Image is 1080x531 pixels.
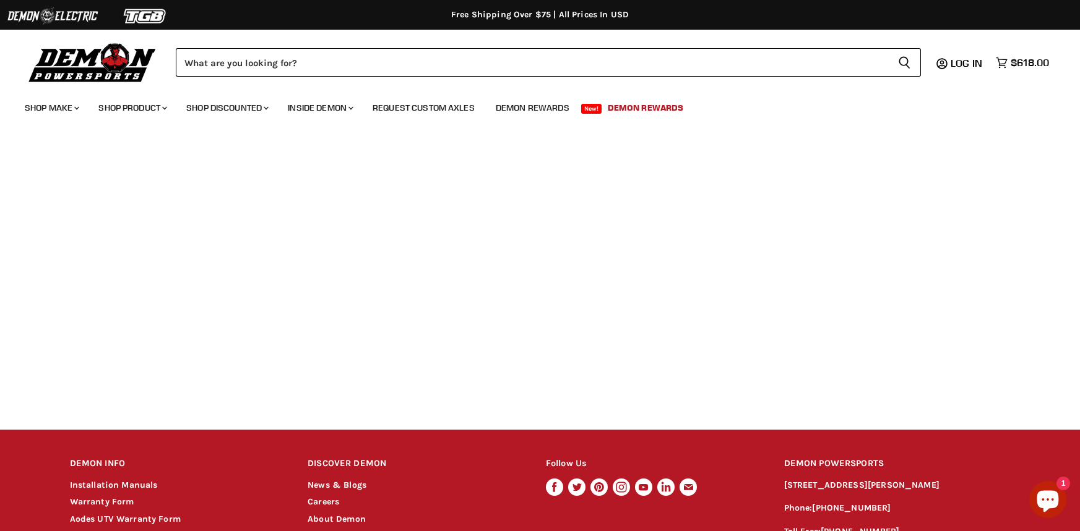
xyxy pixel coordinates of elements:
a: About Demon [308,514,366,524]
a: Shop Product [89,95,175,121]
h2: Follow Us [546,449,761,478]
a: [PHONE_NUMBER] [812,503,891,513]
input: Search [176,48,888,77]
img: Demon Powersports [25,40,160,84]
a: Log in [945,57,990,69]
a: Shop Make [15,95,87,121]
a: $618.00 [990,54,1055,72]
a: Shop Discounted [177,95,276,121]
img: TGB Logo 2 [99,4,192,28]
form: Product [176,48,921,77]
p: Phone: [784,501,1011,516]
ul: Main menu [15,90,1046,121]
h2: DISCOVER DEMON [308,449,522,478]
a: Inside Demon [279,95,361,121]
h2: DEMON POWERSPORTS [784,449,1011,478]
a: Aodes UTV Warranty Form [70,514,181,524]
a: Demon Rewards [598,95,693,121]
a: News & Blogs [308,480,366,490]
span: $618.00 [1011,57,1049,69]
span: New! [581,104,602,114]
inbox-online-store-chat: Shopify online store chat [1026,481,1070,521]
h2: DEMON INFO [70,449,285,478]
a: Careers [308,496,339,507]
a: Request Custom Axles [363,95,484,121]
button: Search [888,48,921,77]
a: Demon Rewards [486,95,579,121]
a: Installation Manuals [70,480,158,490]
a: Warranty Form [70,496,134,507]
span: Log in [951,57,982,69]
img: Demon Electric Logo 2 [6,4,99,28]
p: [STREET_ADDRESS][PERSON_NAME] [784,478,1011,493]
div: Free Shipping Over $75 | All Prices In USD [45,9,1035,20]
